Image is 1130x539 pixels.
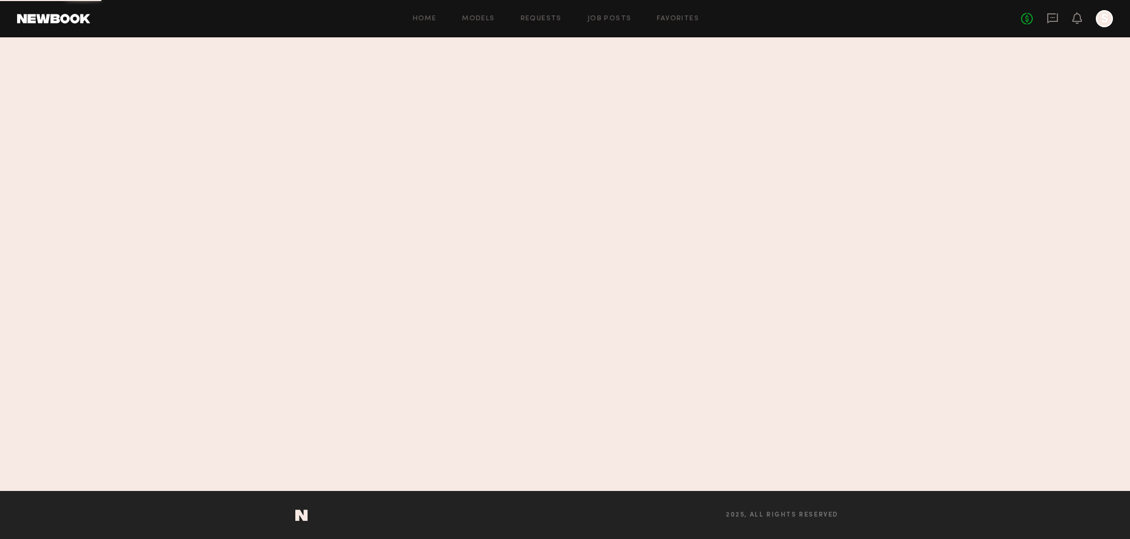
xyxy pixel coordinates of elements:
[657,15,699,22] a: Favorites
[413,15,437,22] a: Home
[726,512,838,519] span: 2025, all rights reserved
[521,15,562,22] a: Requests
[587,15,632,22] a: Job Posts
[462,15,495,22] a: Models
[1096,10,1113,27] a: S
